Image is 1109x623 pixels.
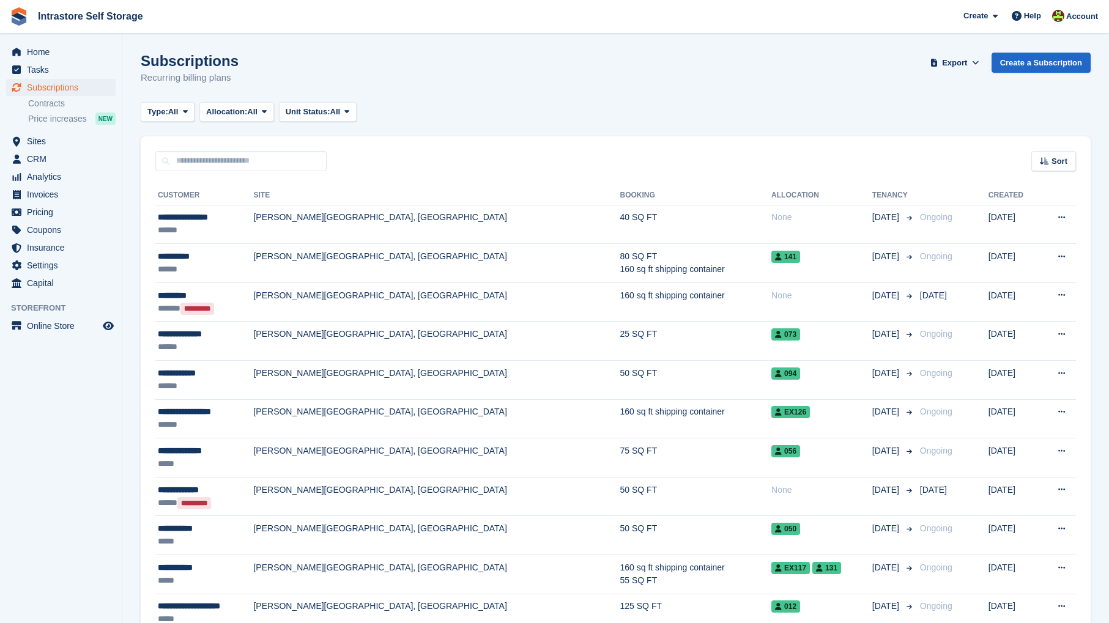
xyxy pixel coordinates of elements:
[253,477,620,516] td: [PERSON_NAME][GEOGRAPHIC_DATA], [GEOGRAPHIC_DATA]
[771,406,810,418] span: EX126
[6,61,116,78] a: menu
[988,399,1039,438] td: [DATE]
[253,516,620,555] td: [PERSON_NAME][GEOGRAPHIC_DATA], [GEOGRAPHIC_DATA]
[872,561,902,574] span: [DATE]
[988,282,1039,322] td: [DATE]
[27,150,100,168] span: CRM
[27,204,100,221] span: Pricing
[988,477,1039,516] td: [DATE]
[28,113,87,125] span: Price increases
[330,106,341,118] span: All
[771,367,800,380] span: 094
[771,600,800,613] span: 012
[6,239,116,256] a: menu
[920,329,952,339] span: Ongoing
[872,522,902,535] span: [DATE]
[147,106,168,118] span: Type:
[771,289,872,302] div: None
[920,562,952,572] span: Ongoing
[920,212,952,222] span: Ongoing
[253,399,620,438] td: [PERSON_NAME][GEOGRAPHIC_DATA], [GEOGRAPHIC_DATA]
[6,186,116,203] a: menu
[771,211,872,224] div: None
[141,53,239,69] h1: Subscriptions
[620,399,772,438] td: 160 sq ft shipping container
[920,601,952,611] span: Ongoing
[920,290,947,300] span: [DATE]
[253,322,620,361] td: [PERSON_NAME][GEOGRAPHIC_DATA], [GEOGRAPHIC_DATA]
[253,244,620,283] td: [PERSON_NAME][GEOGRAPHIC_DATA], [GEOGRAPHIC_DATA]
[872,444,902,457] span: [DATE]
[771,251,800,263] span: 141
[988,322,1039,361] td: [DATE]
[620,186,772,205] th: Booking
[988,244,1039,283] td: [DATE]
[6,168,116,185] a: menu
[101,319,116,333] a: Preview store
[27,43,100,61] span: Home
[27,257,100,274] span: Settings
[27,275,100,292] span: Capital
[620,438,772,477] td: 75 SQ FT
[872,250,902,263] span: [DATE]
[1052,10,1064,22] img: Emily Clark
[27,317,100,334] span: Online Store
[11,302,122,314] span: Storefront
[253,282,620,322] td: [PERSON_NAME][GEOGRAPHIC_DATA], [GEOGRAPHIC_DATA]
[920,368,952,378] span: Ongoing
[168,106,179,118] span: All
[920,251,952,261] span: Ongoing
[28,112,116,125] a: Price increases NEW
[253,555,620,594] td: [PERSON_NAME][GEOGRAPHIC_DATA], [GEOGRAPHIC_DATA]
[1066,10,1098,23] span: Account
[6,150,116,168] a: menu
[253,186,620,205] th: Site
[872,600,902,613] span: [DATE]
[27,221,100,238] span: Coupons
[620,322,772,361] td: 25 SQ FT
[771,186,872,205] th: Allocation
[988,516,1039,555] td: [DATE]
[988,361,1039,400] td: [DATE]
[771,484,872,496] div: None
[620,555,772,594] td: 160 sq ft shipping container 55 SQ FT
[942,57,967,69] span: Export
[992,53,1091,73] a: Create a Subscription
[27,133,100,150] span: Sites
[920,407,952,416] span: Ongoing
[27,79,100,96] span: Subscriptions
[620,477,772,516] td: 50 SQ FT
[771,562,810,574] span: EX117
[6,221,116,238] a: menu
[872,211,902,224] span: [DATE]
[27,168,100,185] span: Analytics
[771,328,800,341] span: 073
[199,102,274,122] button: Allocation: All
[1024,10,1041,22] span: Help
[247,106,258,118] span: All
[620,282,772,322] td: 160 sq ft shipping container
[33,6,148,26] a: Intrastore Self Storage
[963,10,988,22] span: Create
[6,275,116,292] a: menu
[812,562,841,574] span: 131
[27,61,100,78] span: Tasks
[620,516,772,555] td: 50 SQ FT
[6,257,116,274] a: menu
[872,328,902,341] span: [DATE]
[872,367,902,380] span: [DATE]
[10,7,28,26] img: stora-icon-8386f47178a22dfd0bd8f6a31ec36ba5ce8667c1dd55bd0f319d3a0aa187defe.svg
[1052,155,1067,168] span: Sort
[6,317,116,334] a: menu
[6,204,116,221] a: menu
[920,446,952,455] span: Ongoing
[6,43,116,61] a: menu
[872,289,902,302] span: [DATE]
[872,186,915,205] th: Tenancy
[771,523,800,535] span: 050
[988,438,1039,477] td: [DATE]
[286,106,330,118] span: Unit Status:
[620,205,772,244] td: 40 SQ FT
[771,445,800,457] span: 056
[620,244,772,283] td: 80 SQ FT 160 sq ft shipping container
